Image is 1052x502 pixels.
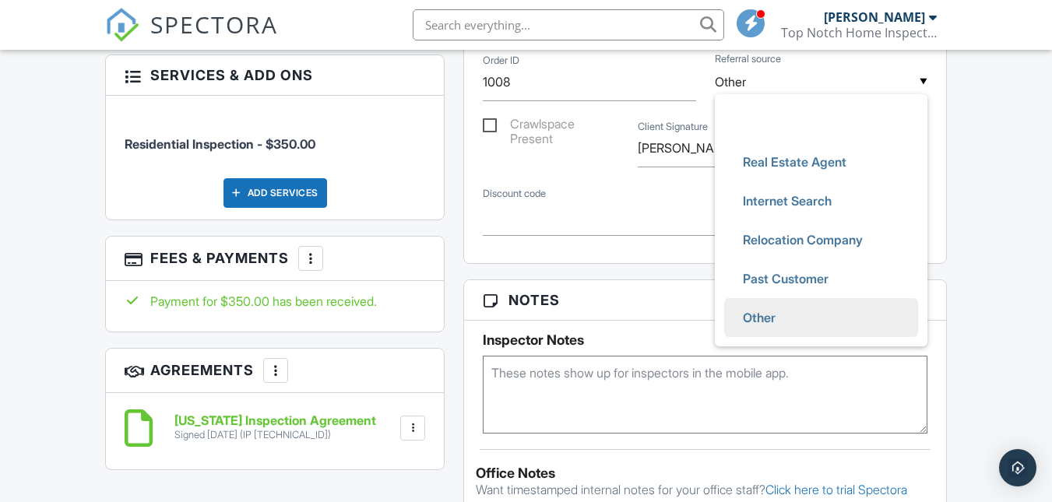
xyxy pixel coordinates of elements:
a: [US_STATE] Inspection Agreement Signed [DATE] (IP [TECHNICAL_ID]) [174,414,376,441]
label: Discount code [483,187,546,201]
span: Other [730,298,788,337]
h6: [US_STATE] Inspection Agreement [174,414,376,428]
div: Add Services [223,178,327,208]
div: Open Intercom Messenger [999,449,1036,486]
img: The Best Home Inspection Software - Spectora [105,8,139,42]
h3: Notes [464,280,945,321]
input: Client Signature [638,129,773,167]
span: Relocation Company [730,220,875,259]
span: Residential Inspection - $350.00 [125,136,315,152]
div: Top Notch Home Inspections LLC [781,25,937,40]
span: SPECTORA [150,8,278,40]
div: [PERSON_NAME] [824,9,925,25]
label: Client Signature [638,120,708,134]
label: Crawlspace Present [483,117,618,136]
label: Order ID [483,54,519,68]
div: Payment for $350.00 has been received. [125,293,425,310]
h3: Services & Add ons [106,55,444,96]
li: Service: Residential Inspection [125,107,425,165]
h3: Agreements [106,349,444,393]
span: Real Estate Agent [730,142,859,181]
input: Search everything... [413,9,724,40]
span: Past Customer [730,259,841,298]
div: Signed [DATE] (IP [TECHNICAL_ID]) [174,429,376,441]
h5: Inspector Notes [483,332,927,348]
label: Referral source [715,52,781,66]
a: SPECTORA [105,21,278,54]
h3: Fees & Payments [106,237,444,281]
div: Office Notes [476,465,934,481]
span: Internet Search [730,181,844,220]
